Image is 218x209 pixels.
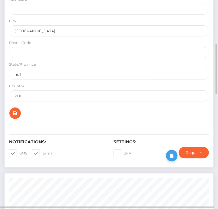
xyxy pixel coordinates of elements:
h6: Notifications: [9,139,104,145]
label: E-mail [32,149,54,157]
button: Require ID/Selfie Verification [179,147,209,158]
label: 2FA [114,149,131,157]
label: Country [9,83,24,89]
label: State/Province [9,62,36,67]
label: Postal Code [9,40,31,45]
div: Require ID/Selfie Verification [186,150,195,155]
label: City [9,18,16,24]
label: SMS [9,149,27,157]
h6: Settings: [114,139,209,145]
